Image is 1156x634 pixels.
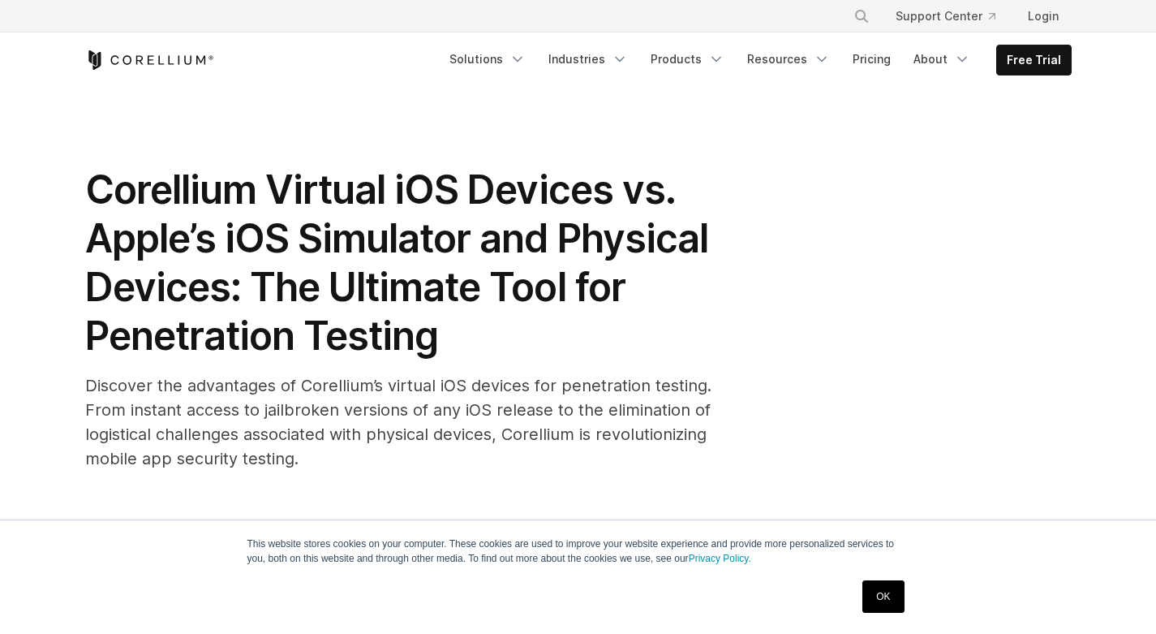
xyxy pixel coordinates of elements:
[440,45,535,74] a: Solutions
[883,2,1008,31] a: Support Center
[689,553,751,564] a: Privacy Policy.
[85,50,214,70] a: Corellium Home
[997,45,1071,75] a: Free Trial
[843,45,900,74] a: Pricing
[641,45,734,74] a: Products
[539,45,638,74] a: Industries
[1015,2,1072,31] a: Login
[85,166,708,360] span: Corellium Virtual iOS Devices vs. Apple’s iOS Simulator and Physical Devices: The Ultimate Tool f...
[904,45,980,74] a: About
[85,376,711,468] span: Discover the advantages of Corellium’s virtual iOS devices for penetration testing. From instant ...
[440,45,1072,75] div: Navigation Menu
[847,2,876,31] button: Search
[737,45,840,74] a: Resources
[247,537,909,566] p: This website stores cookies on your computer. These cookies are used to improve your website expe...
[834,2,1072,31] div: Navigation Menu
[862,580,904,613] a: OK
